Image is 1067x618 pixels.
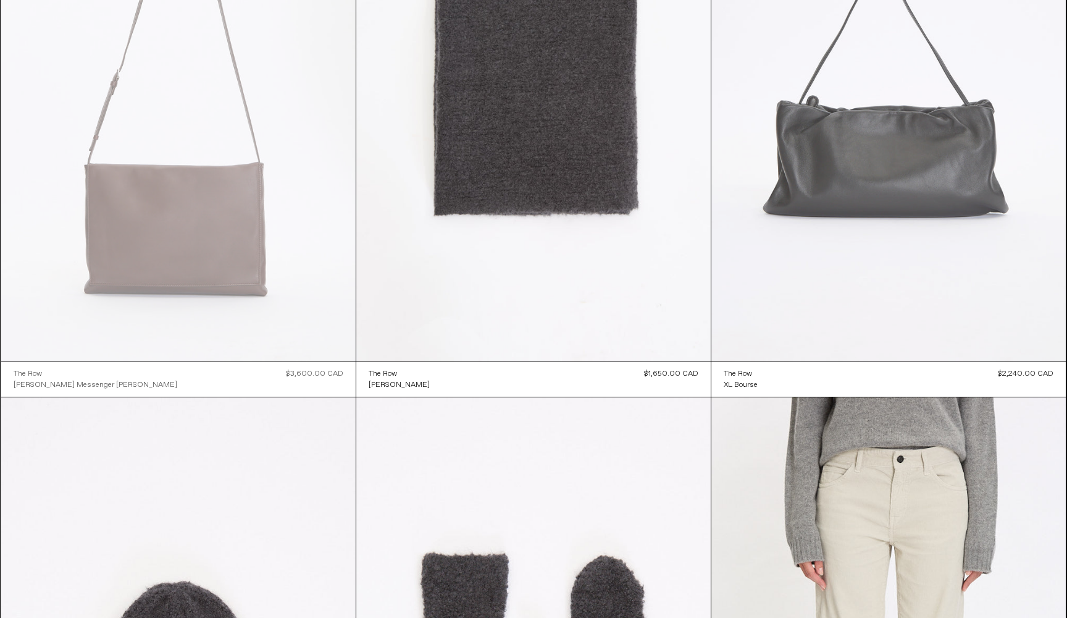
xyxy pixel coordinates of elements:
div: XL Bourse [724,380,758,391]
div: The Row [369,369,397,379]
div: $2,240.00 CAD [998,368,1053,379]
a: The Row [14,368,177,379]
a: [PERSON_NAME] Messenger [PERSON_NAME] [14,379,177,391]
a: The Row [369,368,430,379]
div: [PERSON_NAME] Messenger [PERSON_NAME] [14,380,177,391]
div: The Row [724,369,752,379]
div: [PERSON_NAME] [369,380,430,391]
a: The Row [724,368,758,379]
div: $1,650.00 CAD [644,368,698,379]
a: [PERSON_NAME] [369,379,430,391]
div: $3,600.00 CAD [286,368,343,379]
div: The Row [14,369,42,379]
a: XL Bourse [724,379,758,391]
